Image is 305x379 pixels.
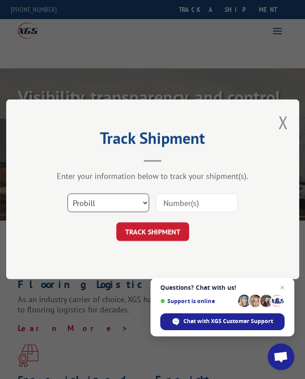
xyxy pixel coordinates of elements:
[51,132,255,149] h2: Track Shipment
[116,223,189,241] button: TRACK SHIPMENT
[51,171,255,182] div: Enter your information below to track your shipment(s).
[160,313,285,330] span: Chat with XGS Customer Support
[183,317,273,325] span: Chat with XGS Customer Support
[278,111,288,134] button: Close modal
[160,284,285,291] span: Questions? Chat with us!
[155,194,237,213] input: Number(s)
[268,343,294,370] a: Open chat
[160,298,235,304] span: Support is online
